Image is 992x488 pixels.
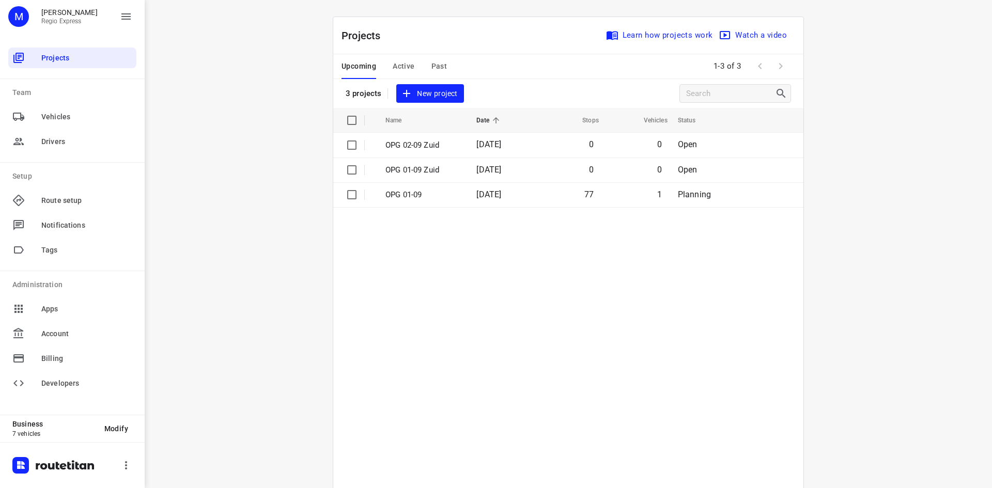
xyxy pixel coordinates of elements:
span: Apps [41,304,132,314]
span: Active [393,60,414,73]
span: Open [678,165,698,175]
p: Regio Express [41,18,98,25]
p: OPG 02-09 Zuid [385,139,461,151]
div: Account [8,323,136,344]
p: Team [12,87,136,98]
span: 1 [657,190,662,199]
p: OPG 01-09 [385,189,461,201]
div: Apps [8,298,136,319]
p: Projects [342,28,389,43]
span: Status [678,114,709,127]
span: Previous Page [750,56,770,76]
span: Modify [104,424,128,433]
span: Drivers [41,136,132,147]
span: Billing [41,353,132,364]
span: 0 [657,139,662,149]
span: Name [385,114,415,127]
span: Route setup [41,195,132,206]
div: Developers [8,373,136,393]
span: Past [431,60,447,73]
p: Administration [12,279,136,290]
span: Open [678,139,698,149]
div: M [8,6,29,27]
span: Projects [41,53,132,64]
span: 0 [589,139,594,149]
p: 3 projects [346,89,381,98]
span: [DATE] [476,139,501,149]
div: Billing [8,348,136,369]
span: 0 [589,165,594,175]
span: Developers [41,378,132,389]
div: Route setup [8,190,136,211]
div: Tags [8,240,136,260]
span: New project [402,87,457,100]
span: Planning [678,190,711,199]
span: Notifications [41,220,132,231]
button: Modify [96,419,136,438]
p: 7 vehicles [12,430,96,437]
p: Max Bisseling [41,8,98,17]
button: New project [396,84,463,103]
p: Setup [12,171,136,182]
span: [DATE] [476,190,501,199]
div: Drivers [8,131,136,152]
span: Tags [41,245,132,256]
div: Search [775,87,791,100]
span: Next Page [770,56,791,76]
div: Notifications [8,215,136,235]
p: Business [12,420,96,428]
span: Upcoming [342,60,376,73]
span: Account [41,328,132,339]
span: [DATE] [476,165,501,175]
span: 1-3 of 3 [709,55,746,77]
span: Vehicles [41,112,132,122]
input: Search projects [686,86,775,102]
span: Date [476,114,503,127]
p: OPG 01-09 Zuid [385,164,461,176]
span: Stops [569,114,599,127]
div: Projects [8,48,136,68]
span: 77 [584,190,594,199]
span: 0 [657,165,662,175]
span: Vehicles [630,114,668,127]
div: Vehicles [8,106,136,127]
